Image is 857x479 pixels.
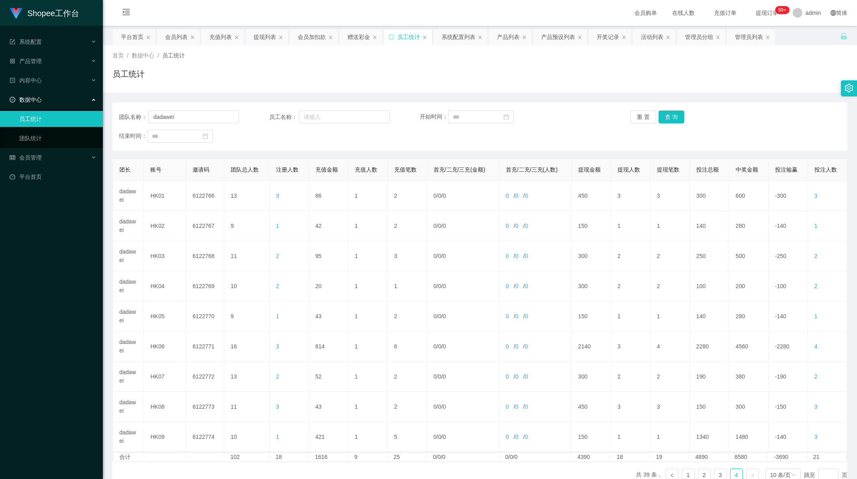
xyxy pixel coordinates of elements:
td: / / [427,211,499,241]
td: dadawei [113,181,144,211]
span: 0 [443,192,446,199]
td: 280 [729,211,769,241]
a: 图标: dashboard平台首页 [10,169,96,185]
i: 图标: global [830,10,836,16]
td: dadawei [113,392,144,422]
td: 300 [572,241,611,271]
td: 1 [348,422,388,452]
sup: 353 [775,6,790,14]
td: dadawei [113,332,144,362]
span: 2 [276,253,279,259]
span: 0 [438,313,441,319]
span: 0 [515,343,518,350]
td: 500 [729,241,769,271]
span: 0 [434,223,437,229]
td: 2 [388,181,427,211]
td: 11 [224,392,270,422]
span: 0 [506,403,509,410]
span: 1 [276,223,279,229]
div: 员工统计 [397,29,420,45]
span: 投注人数 [814,166,837,173]
td: 2 [388,211,427,241]
td: / / [427,332,499,362]
i: 图标: close [234,35,239,40]
td: 190 [690,362,729,392]
td: 2 [650,241,690,271]
div: 活动列表 [641,29,663,45]
i: 图标: close [666,35,671,40]
td: 6122772 [186,362,224,392]
td: 6122774 [186,422,224,452]
i: 图标: setting [845,84,853,92]
td: / / [499,362,572,392]
span: 0 [515,373,518,380]
span: / [127,52,129,59]
td: 6122769 [186,271,224,301]
td: -140 [769,301,808,332]
span: 1 [276,434,279,440]
span: 账号 [150,166,162,173]
td: 1 [650,422,690,452]
td: 43 [309,392,348,422]
td: 2 [611,362,650,392]
td: 2 [650,271,690,301]
span: 首充/二充/三充(金额) [434,166,485,173]
td: 1 [650,301,690,332]
span: 系统配置 [10,39,42,45]
span: 员工名称： [269,113,299,121]
td: 1 [348,181,388,211]
td: 140 [690,211,729,241]
span: 0 [438,253,441,259]
span: 3 [276,192,279,199]
span: 内容中心 [10,77,42,84]
td: -2280 [769,332,808,362]
a: Shopee工作台 [10,10,79,16]
span: 0 [515,223,518,229]
td: 4 [650,332,690,362]
td: 6122766 [186,181,224,211]
td: / / [499,181,572,211]
td: / / [427,181,499,211]
input: 请输入 [299,111,390,123]
span: 0 [443,223,446,229]
td: 10 [224,422,270,452]
div: 产品列表 [497,29,520,45]
td: -300 [769,181,808,211]
div: 管理员列表 [735,29,763,45]
span: 充值订单 [710,10,740,16]
span: 0 [438,283,441,289]
td: dadawei [113,211,144,241]
span: 0 [434,373,437,380]
span: 0 [515,192,518,199]
span: 团队名称： [119,113,148,121]
td: 16 [224,332,270,362]
span: 产品管理 [10,58,42,64]
span: 团队总人数 [231,166,259,173]
span: 0 [506,343,509,350]
td: 1 [348,332,388,362]
span: / [157,52,159,59]
span: 0 [438,223,441,229]
span: 2 [814,373,818,380]
i: 图标: close [622,35,626,40]
td: 421 [309,422,348,452]
td: / / [499,301,572,332]
td: / / [427,392,499,422]
td: / / [499,271,572,301]
td: 6122770 [186,301,224,332]
span: 0 [434,313,437,319]
td: 6122773 [186,392,224,422]
td: 1 [348,362,388,392]
span: 3 [276,343,279,350]
div: 提现列表 [254,29,276,45]
span: 2 [814,283,818,289]
div: 管理员分组 [685,29,713,45]
td: / / [499,332,572,362]
i: 图标: close [765,35,770,40]
span: 0 [525,403,528,410]
td: HK03 [144,241,186,271]
td: 300 [572,271,611,301]
td: 150 [572,211,611,241]
span: 0 [434,253,437,259]
td: -140 [769,422,808,452]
